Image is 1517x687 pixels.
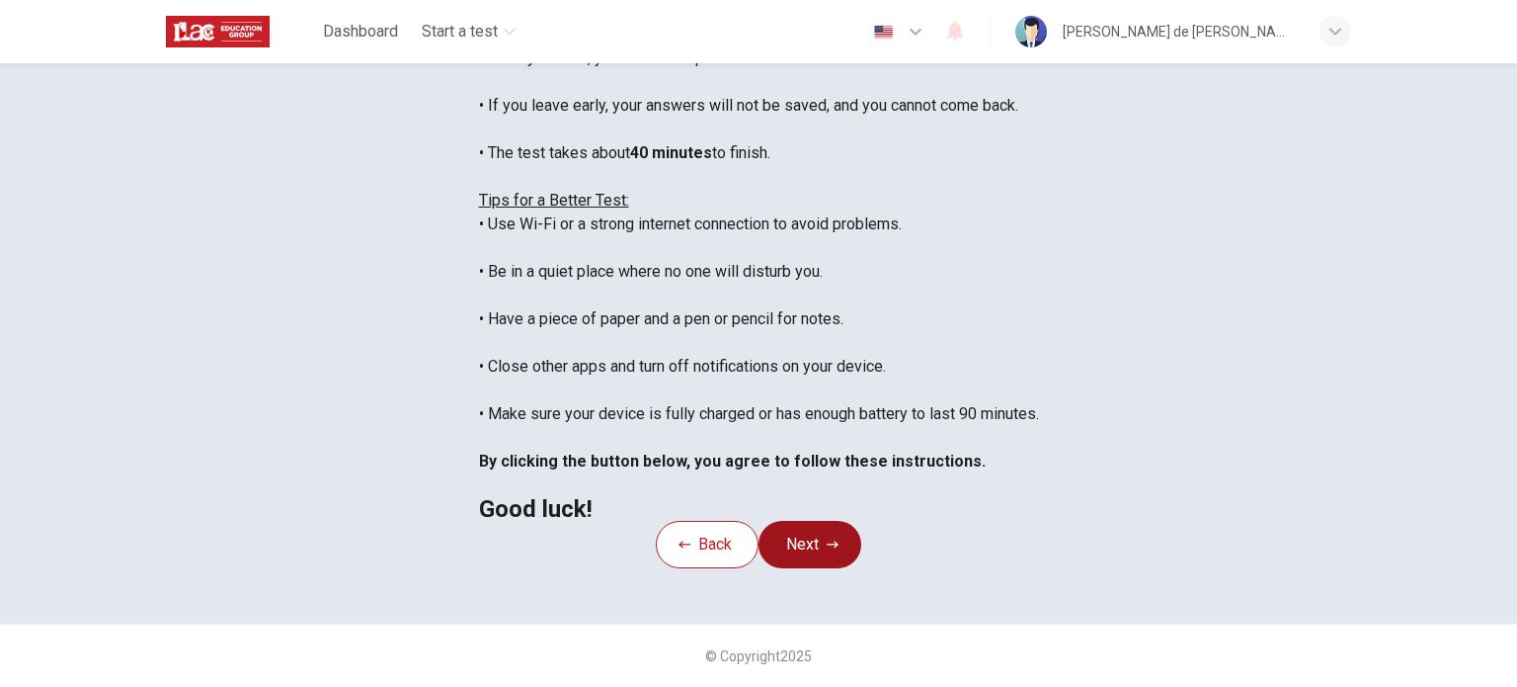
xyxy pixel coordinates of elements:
[166,12,270,51] img: ILAC logo
[414,14,523,49] button: Start a test
[656,521,758,568] button: Back
[166,12,315,51] a: ILAC logo
[479,452,986,471] b: By clicking the button below, you agree to follow these instructions.
[315,14,406,49] button: Dashboard
[1063,20,1296,43] div: [PERSON_NAME] de [PERSON_NAME]
[758,521,861,568] button: Next
[630,143,712,162] b: 40 minutes
[871,25,896,40] img: en
[705,648,812,664] span: © Copyright 2025
[422,20,498,43] span: Start a test
[1015,16,1047,47] img: Profile picture
[323,20,398,43] span: Dashboard
[479,497,1039,521] h2: Good luck!
[479,191,629,210] u: Tips for a Better Test:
